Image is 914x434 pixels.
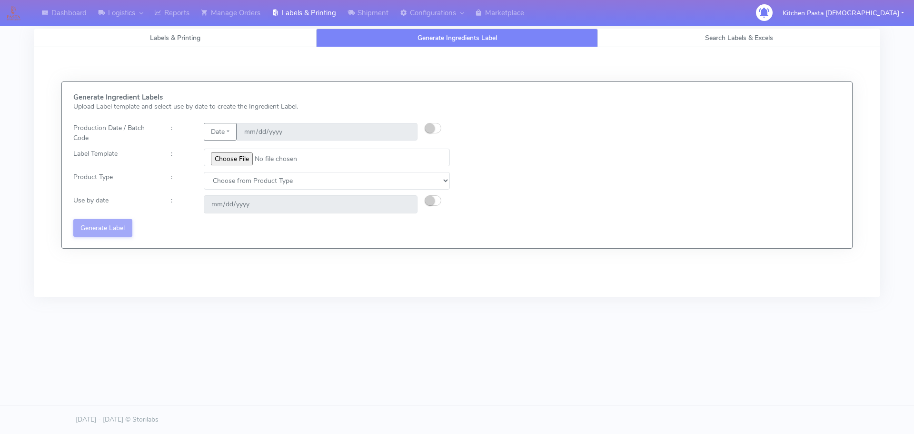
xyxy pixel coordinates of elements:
div: Use by date [66,195,164,213]
div: : [164,195,196,213]
span: Search Labels & Excels [705,33,773,42]
span: Labels & Printing [150,33,200,42]
button: Kitchen Pasta [DEMOGRAPHIC_DATA] [775,3,911,23]
ul: Tabs [34,29,880,47]
span: Generate Ingredients Label [417,33,497,42]
div: : [164,149,196,166]
button: Date [204,123,237,141]
div: : [164,123,196,143]
div: Production Date / Batch Code [66,123,164,143]
h5: Generate Ingredient Labels [73,93,450,101]
p: Upload Label template and select use by date to create the Ingredient Label. [73,101,450,111]
div: : [164,172,196,190]
div: Label Template [66,149,164,166]
div: Product Type [66,172,164,190]
button: Generate Label [73,219,132,237]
